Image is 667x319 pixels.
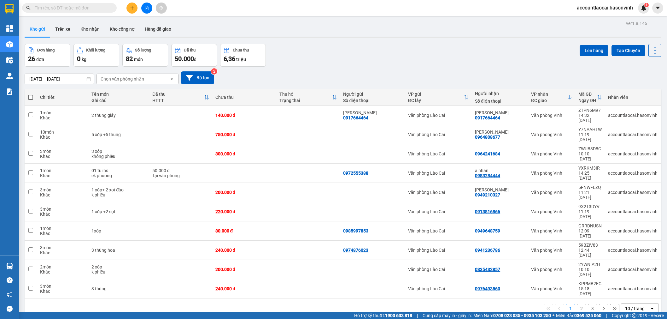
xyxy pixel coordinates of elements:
[577,304,586,313] button: 2
[6,57,13,63] img: warehouse-icon
[475,286,500,291] div: 0976493560
[531,98,567,103] div: ĐC giao
[77,55,80,63] span: 0
[279,92,332,97] div: Thu hộ
[6,25,13,32] img: dashboard-icon
[215,267,273,272] div: 200.000 đ
[25,74,94,84] input: Select a date range.
[608,248,658,253] div: accountlaocai.hasonvinh
[75,21,105,37] button: Kho nhận
[50,21,75,37] button: Trên xe
[6,263,13,269] img: warehouse-icon
[91,168,146,173] div: 01 tui hs
[608,171,658,176] div: accountlaocai.hasonvinh
[91,149,146,154] div: 3 xốp
[215,190,273,195] div: 200.000 đ
[135,48,151,52] div: Số lượng
[625,305,645,312] div: 10 / trang
[408,113,469,118] div: Văn phòng Lào Cai
[611,45,645,56] button: Tạo Chuyến
[578,228,602,238] div: 12:09 [DATE]
[194,57,196,62] span: đ
[556,312,601,319] span: Miền Bắc
[608,132,658,137] div: accountlaocai.hasonvinh
[408,132,469,137] div: Văn phòng Lào Cai
[475,209,500,214] div: 0913816866
[608,190,658,195] div: accountlaocai.hasonvinh
[215,248,273,253] div: 240.000 đ
[40,187,85,192] div: 3 món
[126,3,137,14] button: plus
[36,57,44,62] span: đơn
[82,57,86,62] span: kg
[91,209,146,214] div: 1 xốp +2 sọt
[632,313,636,318] span: copyright
[184,48,196,52] div: Đã thu
[5,4,14,14] img: logo-vxr
[144,6,149,10] span: file-add
[86,48,105,52] div: Khối lượng
[40,135,85,140] div: Khác
[91,248,146,253] div: 3 thùng hoa
[159,6,163,10] span: aim
[122,44,168,67] button: Số lượng82món
[473,312,551,319] span: Miền Nam
[25,21,50,37] button: Kho gửi
[475,91,525,96] div: Người nhận
[175,55,194,63] span: 50.000
[25,44,70,67] button: Đơn hàng26đơn
[215,151,273,156] div: 300.000 đ
[608,151,658,156] div: accountlaocai.hasonvinh
[126,55,133,63] span: 82
[475,228,500,233] div: 0949648759
[7,306,13,312] span: message
[152,92,204,97] div: Đã thu
[608,286,658,291] div: accountlaocai.hasonvinh
[408,248,469,253] div: Văn phòng Lào Cai
[475,168,525,173] div: a nhân
[35,4,109,11] input: Tìm tên, số ĐT hoặc mã đơn
[531,132,572,137] div: Văn phòng Vinh
[608,95,658,100] div: Nhân viên
[91,264,146,269] div: 2 xốp
[608,209,658,214] div: accountlaocai.hasonvinh
[475,192,500,197] div: 0949210327
[578,151,602,161] div: 10:10 [DATE]
[608,113,658,118] div: accountlaocai.hasonvinh
[6,73,13,79] img: warehouse-icon
[405,89,472,106] th: Toggle SortBy
[580,45,608,56] button: Lên hàng
[215,132,273,137] div: 750.000 đ
[608,267,658,272] div: accountlaocai.hasonvinh
[475,187,525,192] div: lisa
[215,228,273,233] div: 80.000 đ
[578,92,597,97] div: Mã GD
[152,173,209,178] div: Tại văn phòng
[6,41,13,48] img: warehouse-icon
[475,110,525,115] div: Linh
[40,129,85,135] div: 10 món
[531,113,572,118] div: Văn phòng Vinh
[40,245,85,250] div: 3 món
[578,113,602,123] div: 14:32 [DATE]
[650,306,655,311] svg: open
[578,248,602,258] div: 12:44 [DATE]
[40,173,85,178] div: Khác
[40,264,85,269] div: 2 món
[408,98,464,103] div: ĐC lấy
[40,95,85,100] div: Chi tiết
[553,314,554,317] span: ⚪️
[211,68,217,75] sup: 2
[531,171,572,176] div: Văn phòng Vinh
[493,313,551,318] strong: 0708 023 035 - 0935 103 250
[40,115,85,120] div: Khác
[215,209,273,214] div: 220.000 đ
[531,248,572,253] div: Văn phòng Vinh
[578,132,602,142] div: 11:19 [DATE]
[578,185,602,190] div: 5FNWFLZQ
[343,110,401,115] div: Linh
[531,228,572,233] div: Văn phòng Vinh
[91,92,146,97] div: Tên món
[171,44,217,67] button: Đã thu50.000đ
[417,312,418,319] span: |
